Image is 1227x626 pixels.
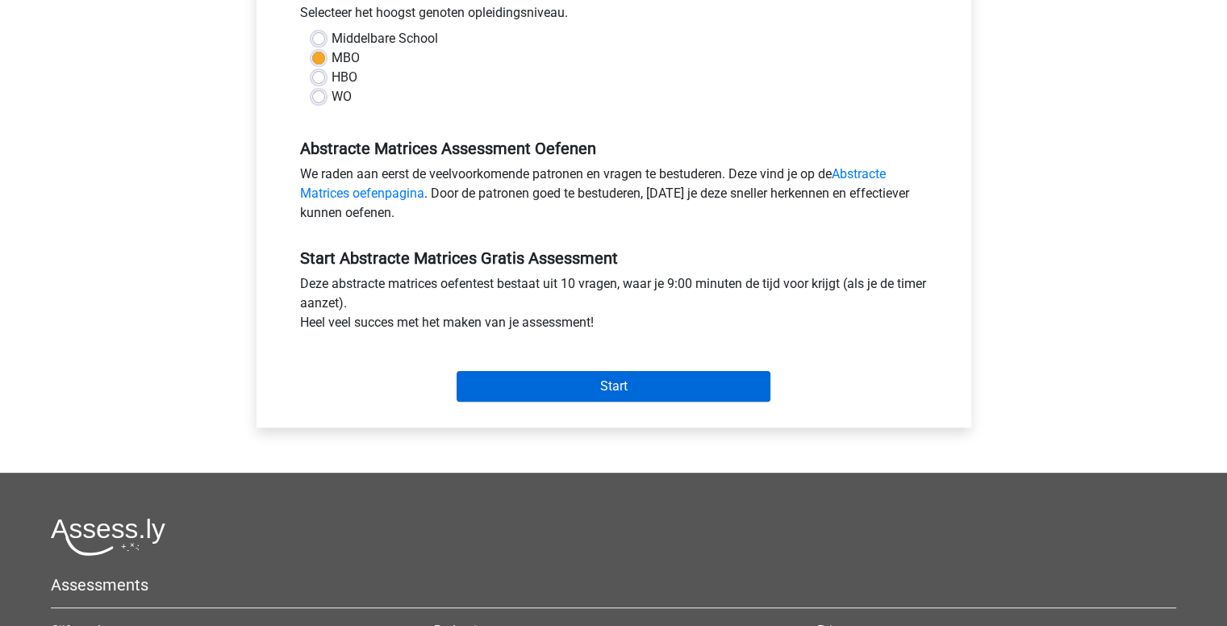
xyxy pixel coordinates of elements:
img: Assessly logo [51,518,165,556]
label: WO [332,87,352,106]
div: Selecteer het hoogst genoten opleidingsniveau. [288,3,940,29]
h5: Start Abstracte Matrices Gratis Assessment [300,248,928,268]
h5: Abstracte Matrices Assessment Oefenen [300,139,928,158]
h5: Assessments [51,575,1176,595]
label: HBO [332,68,357,87]
div: We raden aan eerst de veelvoorkomende patronen en vragen te bestuderen. Deze vind je op de . Door... [288,165,940,229]
div: Deze abstracte matrices oefentest bestaat uit 10 vragen, waar je 9:00 minuten de tijd voor krijgt... [288,274,940,339]
label: Middelbare School [332,29,438,48]
input: Start [457,371,770,402]
label: MBO [332,48,360,68]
